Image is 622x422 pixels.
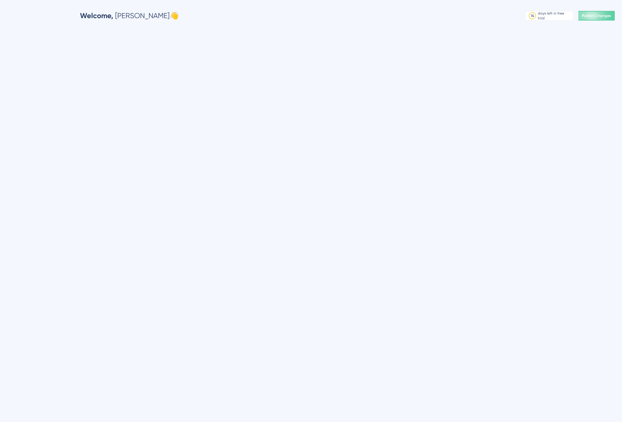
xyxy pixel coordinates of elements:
span: Welcome, [80,11,113,20]
span: Publish Changes [582,13,611,18]
button: Publish Changes [578,11,615,21]
div: [PERSON_NAME] 👋 [80,11,179,21]
div: 14 [531,13,534,18]
div: days left in free trial [538,11,571,21]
